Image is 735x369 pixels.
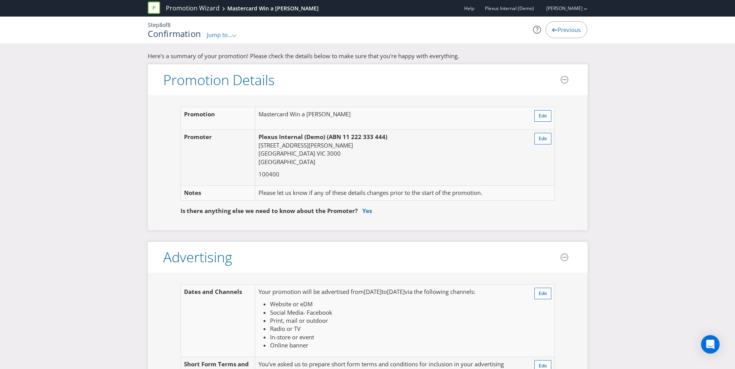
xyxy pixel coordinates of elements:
[270,300,313,308] span: Website or eDM
[166,4,220,13] a: Promotion Wizard
[259,149,315,157] span: [GEOGRAPHIC_DATA]
[405,288,475,295] span: via the following channels:
[539,290,547,297] span: Edit
[362,207,372,215] a: Yes
[534,133,551,144] button: Edit
[163,250,232,265] h3: Advertising
[270,325,301,332] span: Radio or TV
[387,288,405,295] span: [DATE]
[270,309,303,316] span: Social Media
[317,149,325,157] span: VIC
[148,52,588,60] p: Here's a summary of your promotion! Please check the details below to make sure that you're happy...
[364,288,382,295] span: [DATE]
[270,317,328,324] span: Print, mail or outdoor
[539,135,547,142] span: Edit
[184,133,212,141] span: Promoter
[259,170,519,178] p: 100400
[382,288,387,295] span: to
[181,207,358,215] span: Is there anything else we need to know about the Promoter?
[162,21,167,29] span: of
[485,5,534,12] span: Plexus Internal (Demo)
[701,335,720,354] div: Open Intercom Messenger
[181,107,255,130] td: Promotion
[259,288,364,295] span: Your promotion will be advertised from
[539,112,547,119] span: Edit
[539,362,547,369] span: Edit
[259,141,353,149] span: [STREET_ADDRESS][PERSON_NAME]
[539,5,583,12] a: [PERSON_NAME]
[270,341,308,349] span: Online banner
[327,133,387,141] span: (ABN 11 222 333 444)
[327,149,341,157] span: 3000
[303,309,332,316] span: - Facebook
[558,26,581,34] span: Previous
[270,333,314,341] span: In-store or event
[255,186,522,200] td: Please let us know if any of these details changes prior to the start of the promotion.
[181,285,255,357] td: Dates and Channels
[464,5,474,12] a: Help
[259,133,325,141] span: Plexus Internal (Demo)
[159,21,162,29] span: 8
[227,5,319,12] div: Mastercard Win a [PERSON_NAME]
[259,158,315,166] span: [GEOGRAPHIC_DATA]
[207,31,232,39] span: Jump to...
[148,21,159,29] span: Step
[163,72,275,88] h3: Promotion Details
[534,288,551,299] button: Edit
[167,21,171,29] span: 8
[181,186,255,200] td: Notes
[534,110,551,122] button: Edit
[255,107,522,130] td: Mastercard Win a [PERSON_NAME]
[148,29,201,38] h1: Confirmation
